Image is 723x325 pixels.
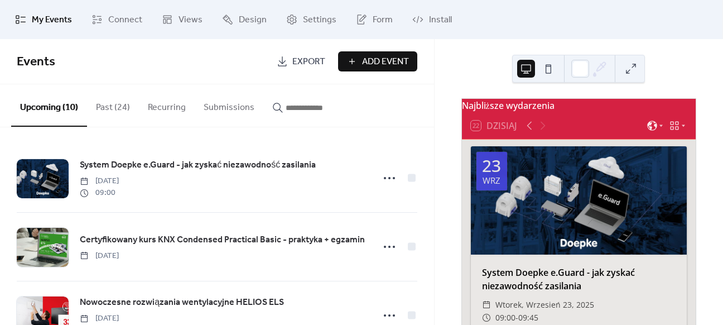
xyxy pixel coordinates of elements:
[32,13,72,27] span: My Events
[518,311,538,324] span: 09:45
[195,84,263,126] button: Submissions
[268,51,334,71] a: Export
[153,4,211,35] a: Views
[80,295,284,310] a: Nowoczesne rozwiązania wentylacyjne HELIOS ELS
[373,13,393,27] span: Form
[362,55,409,69] span: Add Event
[292,55,325,69] span: Export
[404,4,460,35] a: Install
[239,13,267,27] span: Design
[83,4,151,35] a: Connect
[483,176,500,185] div: wrz
[80,250,119,262] span: [DATE]
[338,51,417,71] button: Add Event
[80,175,119,187] span: [DATE]
[278,4,345,35] a: Settings
[482,266,635,292] a: System Doepke e.Guard - jak zyskać niezawodność zasilania
[139,84,195,126] button: Recurring
[515,311,518,324] span: -
[17,50,55,74] span: Events
[7,4,80,35] a: My Events
[429,13,452,27] span: Install
[80,187,119,199] span: 09:00
[214,4,275,35] a: Design
[108,13,142,27] span: Connect
[303,13,336,27] span: Settings
[11,84,87,127] button: Upcoming (10)
[482,157,501,174] div: 23
[80,233,365,247] a: Certyfikowany kurs KNX Condensed Practical Basic - praktyka + egzamin
[87,84,139,126] button: Past (24)
[348,4,401,35] a: Form
[482,298,491,312] div: ​
[462,99,696,112] div: Najbliższe wydarzenia
[495,311,515,324] span: 09:00
[80,158,316,173] a: System Doepke e.Guard - jak zyskać niezawodność zasilania
[495,298,594,312] span: wtorek, wrzesień 23, 2025
[179,13,203,27] span: Views
[482,311,491,324] div: ​
[80,296,284,309] span: Nowoczesne rozwiązania wentylacyjne HELIOS ELS
[80,313,119,324] span: [DATE]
